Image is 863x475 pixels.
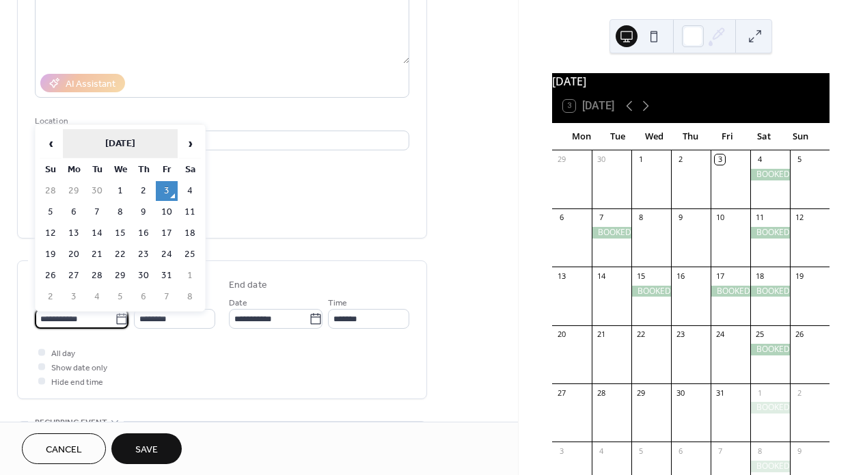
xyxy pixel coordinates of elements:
div: 19 [794,271,804,281]
div: 27 [556,388,566,398]
td: 1 [109,181,131,201]
td: 4 [86,287,108,307]
td: 7 [86,202,108,222]
span: Date [229,296,247,310]
td: 3 [156,181,178,201]
th: Sa [179,160,201,180]
div: Wed [636,123,672,150]
td: 7 [156,287,178,307]
td: 30 [86,181,108,201]
th: Tu [86,160,108,180]
div: 20 [556,329,566,340]
div: 10 [715,213,725,223]
div: End date [229,278,267,293]
div: 13 [556,271,566,281]
div: BOOKED [750,227,790,239]
div: 8 [754,446,765,456]
div: 30 [596,154,606,165]
th: Fr [156,160,178,180]
span: › [180,130,200,157]
div: 1 [635,154,646,165]
div: 5 [635,446,646,456]
td: 2 [40,287,61,307]
div: 7 [596,213,606,223]
th: Su [40,160,61,180]
td: 6 [63,202,85,222]
div: 5 [794,154,804,165]
div: BOOKED [711,286,750,297]
td: 10 [156,202,178,222]
div: Sat [745,123,782,150]
td: 3 [63,287,85,307]
div: Fri [709,123,745,150]
span: Recurring event [35,416,107,430]
td: 30 [133,266,154,286]
div: BOOKED [750,344,790,355]
div: Thu [672,123,709,150]
td: 29 [63,181,85,201]
td: 15 [109,223,131,243]
td: 5 [40,202,61,222]
div: 11 [754,213,765,223]
div: 6 [675,446,685,456]
div: 26 [794,329,804,340]
div: 6 [556,213,566,223]
div: 15 [635,271,646,281]
button: Save [111,433,182,464]
td: 14 [86,223,108,243]
td: 11 [179,202,201,222]
div: 30 [675,388,685,398]
div: 31 [715,388,725,398]
td: 9 [133,202,154,222]
div: 24 [715,329,725,340]
td: 4 [179,181,201,201]
td: 21 [86,245,108,264]
td: 8 [109,202,131,222]
a: Cancel [22,433,106,464]
div: 16 [675,271,685,281]
span: Cancel [46,443,82,457]
div: 17 [715,271,725,281]
td: 13 [63,223,85,243]
th: We [109,160,131,180]
div: 3 [715,154,725,165]
td: 31 [156,266,178,286]
td: 1 [179,266,201,286]
td: 25 [179,245,201,264]
div: 9 [794,446,804,456]
div: 14 [596,271,606,281]
td: 5 [109,287,131,307]
div: BOOKED [631,286,671,297]
div: 21 [596,329,606,340]
div: 3 [556,446,566,456]
td: 12 [40,223,61,243]
td: 29 [109,266,131,286]
div: BOOKED [750,461,790,472]
div: 4 [596,446,606,456]
div: 25 [754,329,765,340]
td: 6 [133,287,154,307]
td: 8 [179,287,201,307]
span: Save [135,443,158,457]
div: 4 [754,154,765,165]
div: 22 [635,329,646,340]
div: 29 [556,154,566,165]
div: 1 [754,388,765,398]
div: BOOKED [592,227,631,239]
td: 16 [133,223,154,243]
td: 2 [133,181,154,201]
div: 2 [675,154,685,165]
span: All day [51,347,75,361]
span: Hide end time [51,375,103,390]
div: Mon [563,123,599,150]
div: BOOKED [750,402,790,413]
div: BOOKED [750,286,790,297]
div: 28 [596,388,606,398]
div: [DATE] [552,73,830,90]
td: 27 [63,266,85,286]
div: 18 [754,271,765,281]
div: Tue [599,123,635,150]
span: ‹ [40,130,61,157]
div: 7 [715,446,725,456]
div: 8 [635,213,646,223]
